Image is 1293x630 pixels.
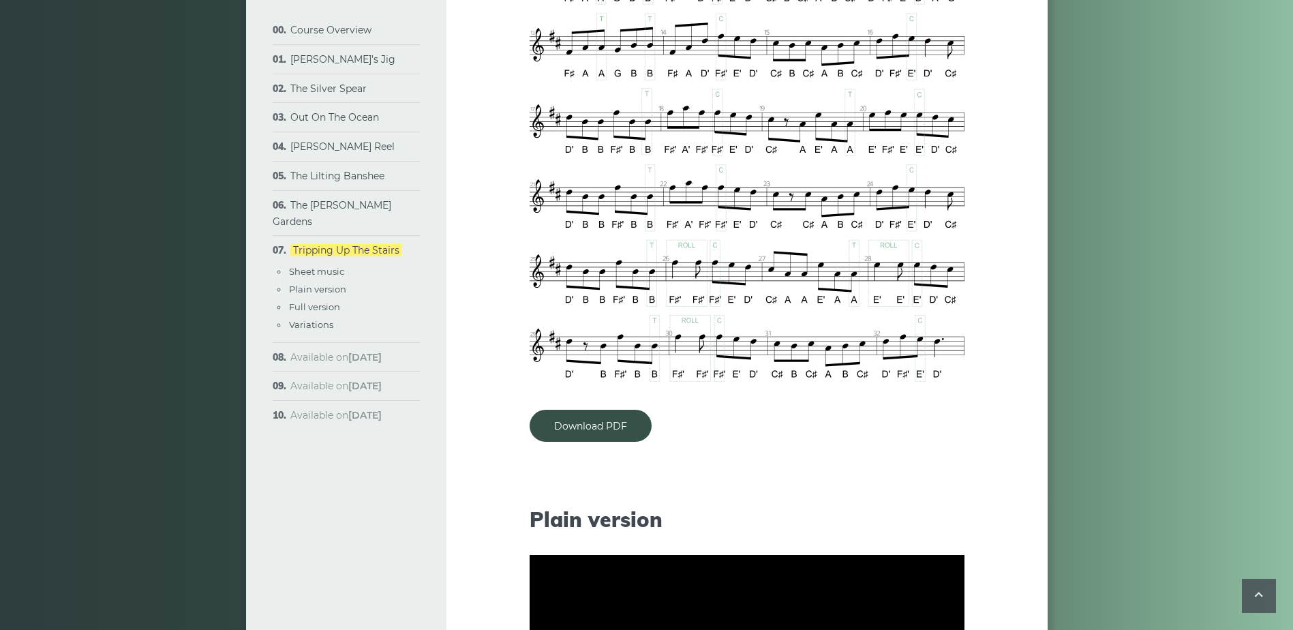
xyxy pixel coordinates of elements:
a: The [PERSON_NAME] Gardens [273,199,391,228]
a: The Lilting Banshee [290,170,384,182]
a: Download PDF [530,410,652,442]
span: Available on [290,380,382,392]
strong: [DATE] [348,351,382,363]
h2: Plain version [530,507,964,532]
strong: [DATE] [348,409,382,421]
a: Out On The Ocean [290,111,379,123]
a: Plain version [289,284,346,295]
span: Available on [290,409,382,421]
span: Available on [290,351,382,363]
a: Variations [289,319,333,330]
a: Course Overview [290,24,371,36]
strong: [DATE] [348,380,382,392]
a: Full version [289,301,340,312]
a: Tripping Up The Stairs [290,244,402,256]
a: Sheet music [289,266,344,277]
a: [PERSON_NAME]’s Jig [290,53,395,65]
a: [PERSON_NAME] Reel [290,140,395,153]
a: The Silver Spear [290,82,367,95]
